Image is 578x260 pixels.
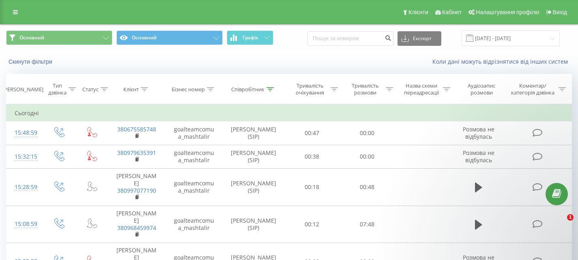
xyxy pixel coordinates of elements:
[550,214,570,234] iframe: Intercom live chat
[307,31,393,46] input: Пошук за номером
[339,121,395,145] td: 00:00
[509,82,557,96] div: Коментар/категорія дзвінка
[116,30,223,45] button: Основний
[223,168,284,206] td: [PERSON_NAME] (SIP)
[15,216,34,232] div: 15:08:59
[48,82,67,96] div: Тип дзвінка
[6,58,56,65] button: Скинути фільтри
[108,168,165,206] td: [PERSON_NAME]
[476,9,539,15] span: Налаштування профілю
[19,34,44,41] span: Основний
[15,149,34,165] div: 15:32:15
[223,206,284,243] td: [PERSON_NAME] (SIP)
[227,30,273,45] button: Графік
[432,58,572,65] a: Коли дані можуть відрізнятися вiд інших систем
[553,9,567,15] span: Вихід
[117,125,156,133] a: 380675585748
[108,206,165,243] td: [PERSON_NAME]
[463,149,494,164] span: Розмова не відбулась
[231,86,264,93] div: Співробітник
[243,35,258,41] span: Графік
[2,86,43,93] div: [PERSON_NAME]
[165,168,223,206] td: goalteamcomua_mashtalir
[284,206,339,243] td: 00:12
[339,206,395,243] td: 07:48
[339,145,395,168] td: 00:00
[402,82,441,96] div: Назва схеми переадресації
[165,121,223,145] td: goalteamcomua_mashtalir
[165,206,223,243] td: goalteamcomua_mashtalir
[292,82,328,96] div: Тривалість очікування
[117,187,156,194] a: 380997077190
[223,145,284,168] td: [PERSON_NAME] (SIP)
[398,31,441,46] button: Експорт
[567,214,574,221] span: 1
[6,105,572,121] td: Сьогодні
[117,224,156,232] a: 380968459974
[15,125,34,141] div: 15:48:59
[339,168,395,206] td: 00:48
[82,86,99,93] div: Статус
[284,168,339,206] td: 00:18
[172,86,205,93] div: Бізнес номер
[408,9,428,15] span: Клієнти
[223,121,284,145] td: [PERSON_NAME] (SIP)
[123,86,139,93] div: Клієнт
[6,30,112,45] button: Основний
[284,145,339,168] td: 00:38
[15,179,34,195] div: 15:28:59
[165,145,223,168] td: goalteamcomua_mashtalir
[347,82,384,96] div: Тривалість розмови
[460,82,503,96] div: Аудіозапис розмови
[463,125,494,140] span: Розмова не відбулась
[442,9,462,15] span: Кабінет
[284,121,339,145] td: 00:47
[117,149,156,157] a: 380979635391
